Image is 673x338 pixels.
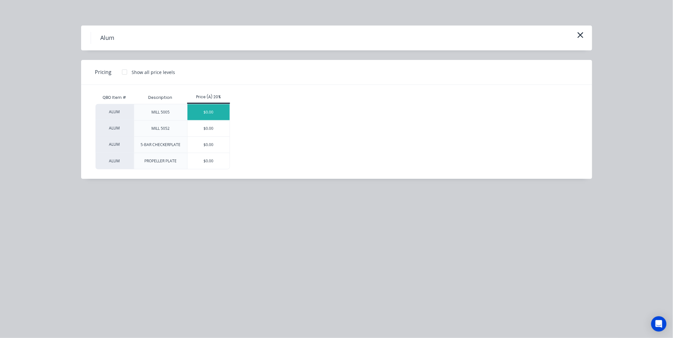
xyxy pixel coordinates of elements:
[141,142,180,148] div: 5-BAR CHECKERPLATE
[96,91,134,104] div: QBO Item #
[187,121,230,136] div: $0.00
[187,104,230,120] div: $0.00
[96,104,134,120] div: ALUM
[187,153,230,169] div: $0.00
[96,120,134,136] div: ALUM
[651,316,667,332] div: Open Intercom Messenger
[187,137,230,153] div: $0.00
[96,153,134,169] div: ALUM
[151,126,170,131] div: MILL 5052
[151,109,170,115] div: MILL 5005
[187,94,230,100] div: Price (A) 20%
[132,69,175,76] div: Show all price levels
[143,90,178,106] div: Description
[144,158,177,164] div: PROPELLER PLATE
[91,32,124,44] h4: Alum
[96,136,134,153] div: ALUM
[95,68,112,76] span: Pricing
